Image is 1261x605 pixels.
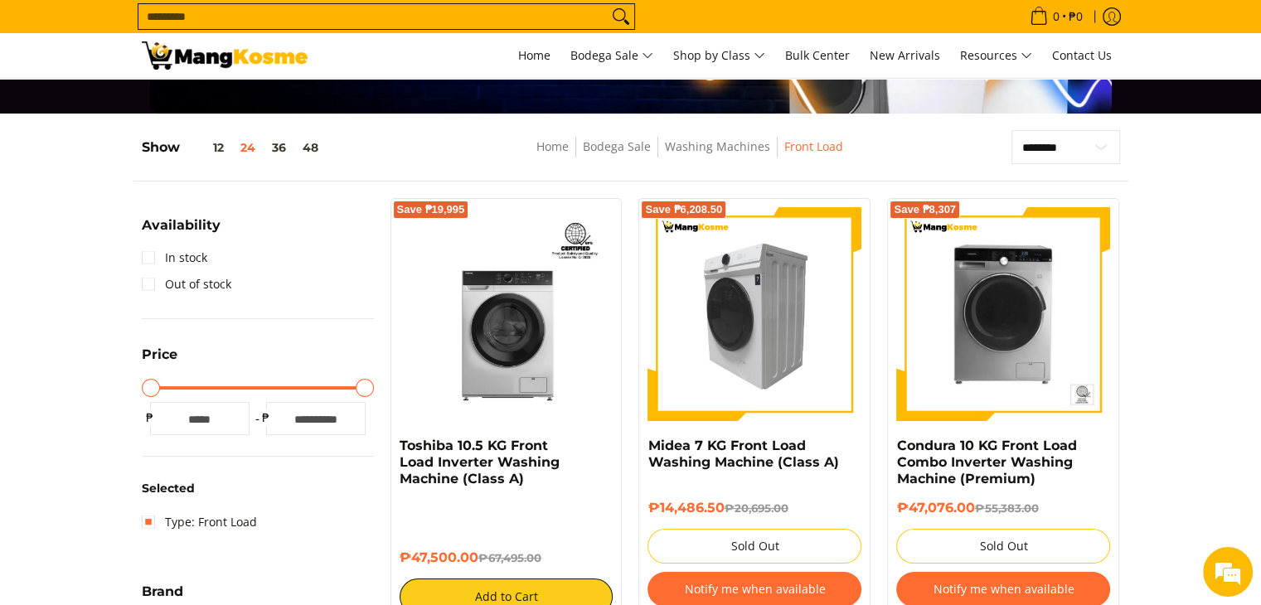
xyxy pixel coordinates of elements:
a: Out of stock [142,271,231,298]
div: Minimize live chat window [272,8,312,48]
button: 36 [264,141,294,154]
span: • [1025,7,1088,26]
summary: Open [142,348,177,374]
button: Search [608,4,634,29]
span: Save ₱19,995 [397,205,465,215]
span: Home [518,47,550,63]
a: Bodega Sale [583,138,651,154]
a: Contact Us [1044,33,1120,78]
button: 48 [294,141,327,154]
button: Sold Out [896,529,1110,564]
a: In stock [142,244,207,271]
a: Condura 10 KG Front Load Combo Inverter Washing Machine (Premium) [896,438,1076,486]
nav: Main Menu [324,33,1120,78]
a: Washing Machines [665,138,770,154]
div: Chat with us now [86,93,279,114]
span: ₱0 [1066,11,1085,22]
h5: Show [142,139,327,156]
h6: ₱47,500.00 [400,549,614,566]
span: Front Load [784,137,843,157]
img: Condura 10 KG Front Load Combo Inverter Washing Machine (Premium) [896,207,1110,421]
span: Availability [142,219,221,232]
a: Toshiba 10.5 KG Front Load Inverter Washing Machine (Class A) [400,438,560,486]
span: Brand [142,585,183,598]
span: ₱ [258,409,274,426]
a: Midea 7 KG Front Load Washing Machine (Class A) [647,438,838,470]
a: Shop by Class [665,33,774,78]
a: New Arrivals [861,33,948,78]
a: Home [536,138,569,154]
summary: Open [142,219,221,244]
button: 24 [232,141,264,154]
span: Save ₱8,307 [894,205,956,215]
span: Bodega Sale [570,46,653,66]
a: Home [510,33,559,78]
span: Price [142,348,177,361]
img: Toshiba 10.5 KG Front Load Inverter Washing Machine (Class A) [400,207,614,421]
a: Resources [952,33,1040,78]
h6: ₱14,486.50 [647,500,861,516]
span: Shop by Class [673,46,765,66]
img: Midea 7 KG Front Load Washing Machine (Class A) - 0 [647,207,861,421]
span: ₱ [142,409,158,426]
nav: Breadcrumbs [427,137,952,174]
h6: Selected [142,482,374,496]
button: 12 [180,141,232,154]
del: ₱55,383.00 [974,501,1038,515]
h6: ₱47,076.00 [896,500,1110,516]
span: Resources [960,46,1032,66]
a: Type: Front Load [142,509,257,535]
del: ₱20,695.00 [724,501,788,515]
span: New Arrivals [870,47,940,63]
a: Bulk Center [777,33,858,78]
span: 0 [1050,11,1062,22]
del: ₱67,495.00 [478,551,541,564]
span: Bulk Center [785,47,850,63]
span: Contact Us [1052,47,1112,63]
button: Sold Out [647,529,861,564]
img: Washing Machines l Mang Kosme: Home Appliances Warehouse Sale Partner Front Load [142,41,308,70]
span: Save ₱6,208.50 [645,205,722,215]
textarea: Type your message and hit 'Enter' [8,418,316,476]
a: Bodega Sale [562,33,662,78]
span: We're online! [96,191,229,359]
